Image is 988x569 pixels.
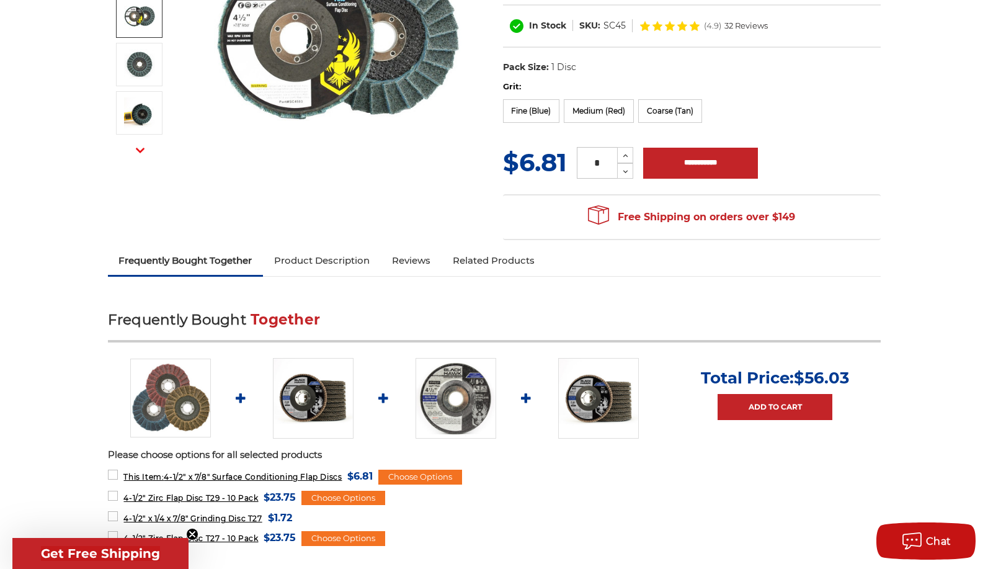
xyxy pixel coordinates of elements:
span: Together [251,311,320,328]
dt: SKU: [579,19,600,32]
span: $56.03 [794,368,849,388]
dd: 1 Disc [551,61,576,74]
p: Please choose options for all selected products [108,448,881,462]
img: 4-1/2" x 7/8" Surface Conditioning Flap Discs [124,49,155,80]
span: 32 Reviews [724,22,768,30]
div: Choose Options [301,491,385,506]
div: Choose Options [301,531,385,546]
button: Chat [876,522,976,560]
img: Scotch brite flap discs [130,359,211,437]
a: Product Description [263,247,381,274]
span: 4-1/2" Zirc Flap Disc T27 - 10 Pack [123,534,258,543]
a: Reviews [381,247,442,274]
a: Frequently Bought Together [108,247,264,274]
span: $1.72 [268,509,292,526]
dd: SC45 [603,19,626,32]
span: In Stock [529,20,566,31]
span: (4.9) [704,22,721,30]
p: Total Price: [701,368,849,388]
label: Grit: [503,81,881,93]
a: Related Products [442,247,546,274]
strong: This Item: [123,472,164,482]
a: Add to Cart [718,394,832,420]
span: 4-1/2" x 1/4 x 7/8" Grinding Disc T27 [123,514,262,523]
img: Angle grinder with blue surface conditioning flap disc [124,97,155,128]
span: $6.81 [347,468,373,485]
span: Get Free Shipping [41,546,160,561]
span: $23.75 [264,529,296,546]
span: 4-1/2" x 7/8" Surface Conditioning Flap Discs [123,472,342,482]
span: Free Shipping on orders over $149 [588,205,795,230]
button: Next [125,137,155,164]
img: Black Hawk Abrasives Surface Conditioning Flap Disc - Blue [124,1,155,32]
span: $23.75 [264,489,296,506]
span: Frequently Bought [108,311,246,328]
dt: Pack Size: [503,61,549,74]
div: Choose Options [378,470,462,485]
span: Chat [926,535,951,547]
button: Close teaser [186,528,198,540]
span: 4-1/2" Zirc Flap Disc T29 - 10 Pack [123,493,258,503]
span: $6.81 [503,147,567,177]
div: Get Free ShippingClose teaser [12,538,189,569]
